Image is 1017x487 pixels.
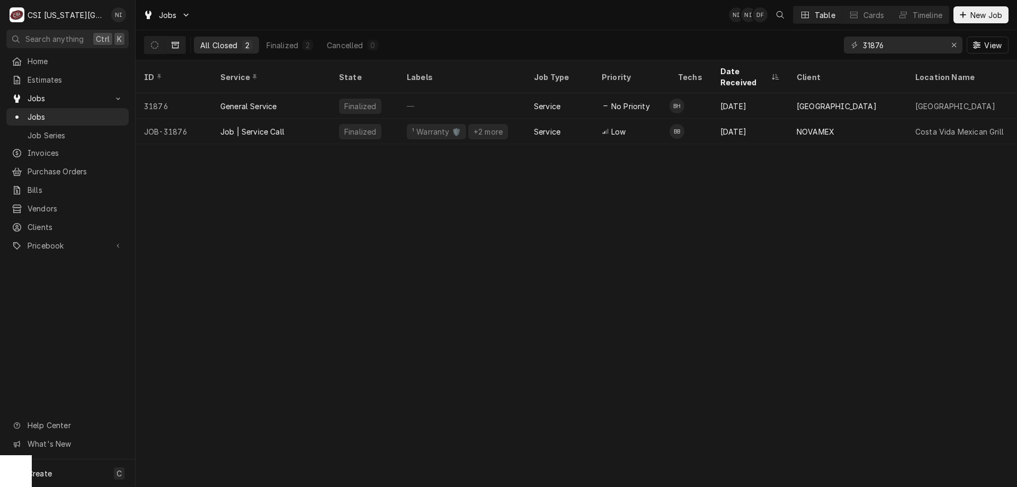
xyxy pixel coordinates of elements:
[411,126,462,137] div: ¹ Warranty 🛡️
[915,101,995,112] div: [GEOGRAPHIC_DATA]
[28,184,123,196] span: Bills
[6,237,129,254] a: Go to Pricebook
[6,71,129,88] a: Estimates
[729,7,744,22] div: Nate Ingram's Avatar
[712,119,788,144] div: [DATE]
[28,10,105,21] div: CSI [US_STATE][GEOGRAPHIC_DATA]
[670,99,684,113] div: Brian Hawkins's Avatar
[797,72,896,83] div: Client
[6,200,129,217] a: Vendors
[797,126,834,137] div: NOVAMEX
[6,108,129,126] a: Jobs
[339,72,390,83] div: State
[28,111,123,122] span: Jobs
[815,10,835,21] div: Table
[10,7,24,22] div: C
[602,72,659,83] div: Priority
[913,10,942,21] div: Timeline
[741,7,756,22] div: Nate Ingram's Avatar
[945,37,962,54] button: Erase input
[200,40,238,51] div: All Closed
[220,72,320,83] div: Service
[534,72,585,83] div: Job Type
[111,7,126,22] div: NI
[10,7,24,22] div: CSI Kansas City's Avatar
[6,417,129,434] a: Go to Help Center
[398,93,525,119] div: —
[136,119,212,144] div: JOB-31876
[136,93,212,119] div: 31876
[678,72,703,83] div: Techs
[244,40,251,51] div: 2
[28,203,123,214] span: Vendors
[6,52,129,70] a: Home
[28,93,108,104] span: Jobs
[117,468,122,479] span: C
[6,30,129,48] button: Search anythingCtrlK
[305,40,311,51] div: 2
[28,438,122,449] span: What's New
[343,101,377,112] div: Finalized
[472,126,504,137] div: +2 more
[28,74,123,85] span: Estimates
[117,33,122,45] span: K
[6,90,129,107] a: Go to Jobs
[712,93,788,119] div: [DATE]
[28,222,123,233] span: Clients
[863,37,942,54] input: Keyword search
[753,7,768,22] div: David Fannin's Avatar
[28,420,122,431] span: Help Center
[534,101,560,112] div: Service
[611,101,650,112] span: No Priority
[6,144,129,162] a: Invoices
[6,435,129,453] a: Go to What's New
[96,33,110,45] span: Ctrl
[968,10,1004,21] span: New Job
[28,469,52,478] span: Create
[797,101,877,112] div: [GEOGRAPHIC_DATA]
[772,6,789,23] button: Open search
[6,181,129,199] a: Bills
[327,40,363,51] div: Cancelled
[111,7,126,22] div: Nate Ingram's Avatar
[144,72,201,83] div: ID
[953,6,1009,23] button: New Job
[670,99,684,113] div: BH
[343,126,377,137] div: Finalized
[220,126,284,137] div: Job | Service Call
[28,147,123,158] span: Invoices
[534,126,560,137] div: Service
[28,56,123,67] span: Home
[863,10,885,21] div: Cards
[266,40,298,51] div: Finalized
[407,72,517,83] div: Labels
[28,130,123,141] span: Job Series
[6,163,129,180] a: Purchase Orders
[28,240,108,251] span: Pricebook
[967,37,1009,54] button: View
[729,7,744,22] div: NI
[982,40,1004,51] span: View
[6,127,129,144] a: Job Series
[220,101,276,112] div: General Service
[741,7,756,22] div: NI
[753,7,768,22] div: DF
[670,124,684,139] div: Brian Breazier's Avatar
[139,6,195,24] a: Go to Jobs
[6,218,129,236] a: Clients
[611,126,626,137] span: Low
[370,40,376,51] div: 0
[670,124,684,139] div: BB
[159,10,177,21] span: Jobs
[720,66,769,88] div: Date Received
[915,126,1004,137] div: Costa Vida Mexican Grill
[25,33,84,45] span: Search anything
[28,166,123,177] span: Purchase Orders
